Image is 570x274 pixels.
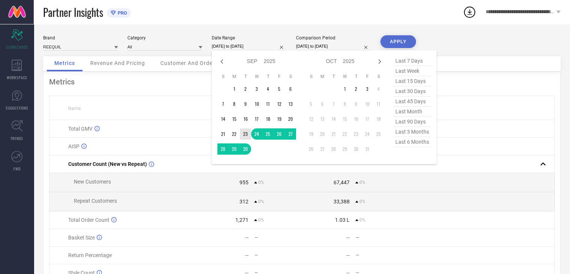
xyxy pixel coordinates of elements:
[350,128,362,140] td: Thu Oct 23 2025
[262,98,274,110] td: Thu Sep 11 2025
[127,35,202,41] div: Category
[380,35,416,48] button: APPLY
[393,66,431,76] span: last week
[362,98,373,110] td: Fri Oct 10 2025
[68,106,81,111] span: Name
[285,98,296,110] td: Sat Sep 13 2025
[285,83,296,95] td: Sat Sep 06 2025
[217,57,226,66] div: Previous month
[305,128,317,140] td: Sun Oct 19 2025
[251,83,262,95] td: Wed Sep 03 2025
[359,217,365,223] span: 0%
[240,128,251,140] td: Tue Sep 23 2025
[393,117,431,127] span: last 90 days
[229,74,240,80] th: Monday
[68,143,79,149] span: AISP
[49,77,555,86] div: Metrics
[229,128,240,140] td: Mon Sep 22 2025
[350,98,362,110] td: Thu Oct 09 2025
[245,235,249,241] div: —
[258,199,264,204] span: 0%
[251,113,262,125] td: Wed Sep 17 2025
[463,5,476,19] div: Open download list
[212,35,287,41] div: Date Range
[334,199,350,205] div: 33,388
[274,98,285,110] td: Fri Sep 12 2025
[254,235,301,240] div: —
[229,143,240,155] td: Mon Sep 29 2025
[305,113,317,125] td: Sun Oct 12 2025
[116,10,127,16] span: PRO
[262,83,274,95] td: Thu Sep 04 2025
[274,113,285,125] td: Fri Sep 19 2025
[335,217,350,223] div: 1.03 L
[251,74,262,80] th: Wednesday
[217,128,229,140] td: Sun Sep 21 2025
[356,235,402,240] div: —
[274,128,285,140] td: Fri Sep 26 2025
[240,83,251,95] td: Tue Sep 02 2025
[285,128,296,140] td: Sat Sep 27 2025
[328,98,339,110] td: Tue Oct 07 2025
[393,127,431,137] span: last 3 months
[43,35,118,41] div: Brand
[13,166,21,172] span: FWD
[262,74,274,80] th: Thursday
[254,253,301,258] div: —
[229,83,240,95] td: Mon Sep 01 2025
[359,180,365,185] span: 0%
[239,199,248,205] div: 312
[334,179,350,185] div: 67,447
[350,113,362,125] td: Thu Oct 16 2025
[362,128,373,140] td: Fri Oct 24 2025
[258,217,264,223] span: 0%
[217,98,229,110] td: Sun Sep 07 2025
[393,137,431,147] span: last 6 months
[74,179,111,185] span: New Customers
[7,75,27,80] span: WORKSPACE
[373,128,384,140] td: Sat Oct 25 2025
[43,5,103,20] span: Partner Insights
[328,113,339,125] td: Tue Oct 14 2025
[373,74,384,80] th: Saturday
[305,143,317,155] td: Sun Oct 26 2025
[68,126,93,132] span: Total GMV
[229,113,240,125] td: Mon Sep 15 2025
[285,113,296,125] td: Sat Sep 20 2025
[160,60,218,66] span: Customer And Orders
[251,98,262,110] td: Wed Sep 10 2025
[362,143,373,155] td: Fri Oct 31 2025
[317,113,328,125] td: Mon Oct 13 2025
[350,143,362,155] td: Thu Oct 30 2025
[296,42,371,50] input: Select comparison period
[350,74,362,80] th: Thursday
[10,135,23,141] span: TRENDS
[393,86,431,96] span: last 30 days
[68,217,109,223] span: Total Order Count
[328,143,339,155] td: Tue Oct 28 2025
[305,74,317,80] th: Sunday
[317,143,328,155] td: Mon Oct 27 2025
[393,96,431,107] span: last 45 days
[258,180,264,185] span: 0%
[339,128,350,140] td: Wed Oct 22 2025
[212,42,287,50] input: Select date range
[217,143,229,155] td: Sun Sep 28 2025
[229,98,240,110] td: Mon Sep 08 2025
[245,252,249,258] div: —
[262,113,274,125] td: Thu Sep 18 2025
[274,74,285,80] th: Friday
[68,161,147,167] span: Customer Count (New vs Repeat)
[6,105,28,111] span: SUGGESTIONS
[235,217,248,223] div: 1,271
[373,83,384,95] td: Sat Oct 04 2025
[239,179,248,185] div: 955
[317,74,328,80] th: Monday
[274,83,285,95] td: Fri Sep 05 2025
[362,113,373,125] td: Fri Oct 17 2025
[317,98,328,110] td: Mon Oct 06 2025
[217,74,229,80] th: Sunday
[393,107,431,117] span: last month
[240,113,251,125] td: Tue Sep 16 2025
[285,74,296,80] th: Saturday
